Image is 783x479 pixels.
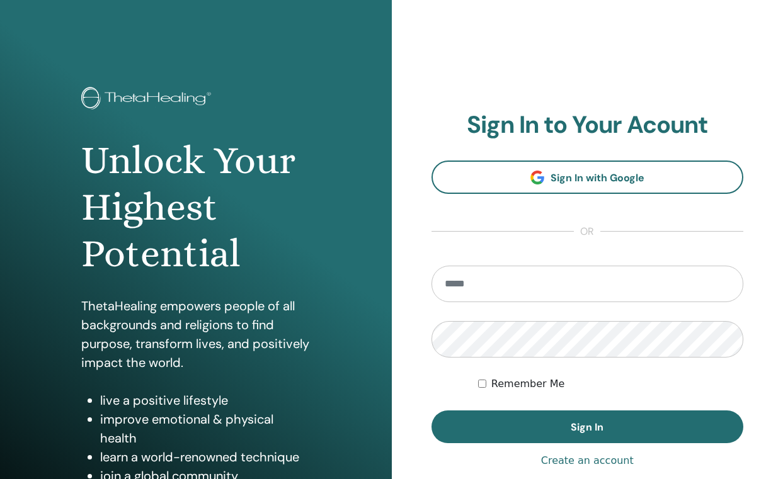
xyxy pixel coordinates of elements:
span: Sign In with Google [551,171,644,184]
span: or [574,224,600,239]
h1: Unlock Your Highest Potential [81,137,311,278]
label: Remember Me [491,376,565,392]
a: Sign In with Google [432,161,744,194]
li: improve emotional & physical health [100,410,311,448]
li: learn a world-renowned technique [100,448,311,466]
button: Sign In [432,410,744,443]
p: ThetaHealing empowers people of all backgrounds and religions to find purpose, transform lives, a... [81,296,311,372]
h2: Sign In to Your Acount [432,111,744,140]
div: Keep me authenticated indefinitely or until I manually logout [478,376,743,392]
li: live a positive lifestyle [100,391,311,410]
span: Sign In [571,420,603,434]
a: Create an account [541,453,634,468]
